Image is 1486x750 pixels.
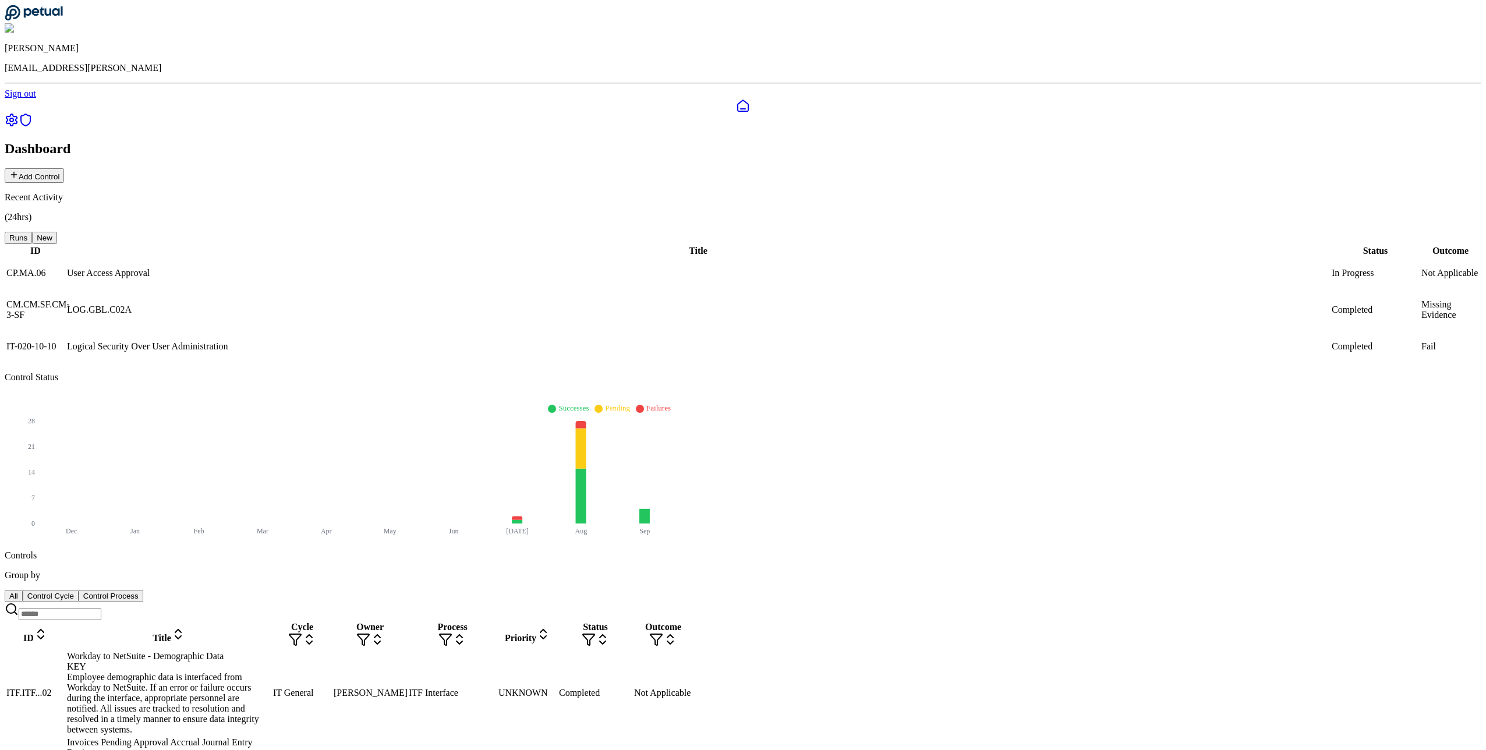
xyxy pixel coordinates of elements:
span: Successes [558,404,589,412]
div: Not Applicable [1421,268,1480,278]
a: Dashboard [5,99,1481,113]
span: Outcome [1432,246,1469,256]
span: CM.CM.SF.CM-3-SF [6,299,70,320]
span: ID [30,246,41,256]
span: Outcome [645,622,681,632]
span: Process [437,622,467,632]
div: Completed [1332,341,1419,352]
p: (24hrs) [5,212,1481,222]
p: Controls [5,550,1481,561]
button: All [5,590,23,602]
a: Sign out [5,89,36,98]
div: KEY [67,661,271,672]
td: LOG.GBL.C02A [66,289,1330,330]
span: Pending [605,404,630,412]
div: Completed [559,688,632,698]
tspan: Dec [66,526,77,535]
p: [PERSON_NAME] [5,43,1481,54]
div: Not Applicable [634,688,692,698]
a: Go to Dashboard [5,13,63,23]
tspan: Apr [321,526,332,535]
img: Shekhar Khedekar [5,23,83,34]
tspan: 21 [28,443,35,451]
p: Group by [5,570,1481,581]
td: Logical Security Over User Administration [66,331,1330,362]
span: ID [23,633,34,643]
button: Control Cycle [23,590,79,602]
tspan: Mar [257,526,268,535]
div: ITF Interface [409,688,496,698]
span: Priority [505,633,536,643]
tspan: May [384,526,397,535]
div: Completed [1332,305,1419,315]
tspan: 28 [28,417,35,425]
a: Settings [5,119,19,129]
p: Control Status [5,372,1481,383]
tspan: 7 [31,494,35,502]
tspan: 0 [31,519,35,528]
button: Control Process [79,590,143,602]
span: CP.MA.06 [6,268,46,278]
span: Failures [646,404,671,412]
span: Status [1363,246,1388,256]
p: [EMAIL_ADDRESS][PERSON_NAME] [5,63,1481,73]
div: ITF.ITF...02 [6,688,65,698]
div: Employee demographic data is interfaced from Workday to NetSuite. If an error or failure occurs d... [67,672,271,735]
button: Add Control [5,168,64,183]
tspan: Jan [130,526,140,535]
div: Workday to NetSuite - Demographic Data [67,651,271,672]
a: SOC 1 Reports [19,119,33,129]
button: Runs [5,232,32,244]
tspan: Sep [639,526,650,535]
tspan: [DATE] [506,526,529,535]
span: Title [153,633,171,643]
div: [PERSON_NAME] [334,688,406,698]
div: Missing Evidence [1421,299,1480,320]
div: UNKNOWN [498,688,557,698]
td: User Access Approval [66,258,1330,288]
tspan: Jun [449,526,459,535]
button: New [32,232,57,244]
h2: Dashboard [5,141,1481,157]
p: Recent Activity [5,192,1481,203]
td: IT General [273,650,332,735]
span: Status [583,622,608,632]
span: Cycle [291,622,313,632]
div: Fail [1421,341,1480,352]
tspan: Feb [194,526,204,535]
tspan: Aug [575,526,588,535]
span: IT-020-10-10 [6,341,56,351]
div: In Progress [1332,268,1419,278]
tspan: 14 [28,468,35,476]
span: Title [689,246,707,256]
span: Owner [356,622,384,632]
